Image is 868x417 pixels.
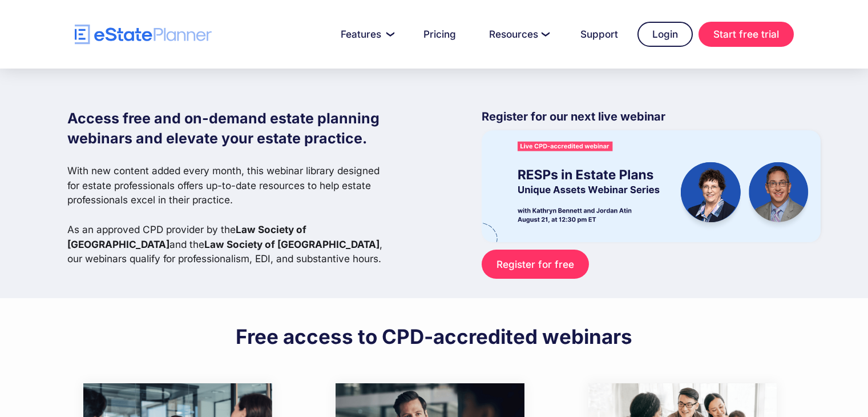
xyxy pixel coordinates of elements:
a: Login [637,22,693,47]
a: Resources [475,23,561,46]
a: Start free trial [699,22,794,47]
img: eState Academy webinar [482,130,821,242]
strong: Law Society of [GEOGRAPHIC_DATA] [67,223,306,250]
p: With new content added every month, this webinar library designed for estate professionals offers... [67,163,391,266]
h1: Access free and on-demand estate planning webinars and elevate your estate practice. [67,109,391,149]
a: Support [567,23,632,46]
a: Register for free [482,250,588,279]
p: Register for our next live webinar [482,109,821,130]
a: Features [327,23,404,46]
a: home [75,25,212,45]
strong: Law Society of [GEOGRAPHIC_DATA] [204,238,380,250]
a: Pricing [410,23,470,46]
h2: Free access to CPD-accredited webinars [236,324,632,349]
